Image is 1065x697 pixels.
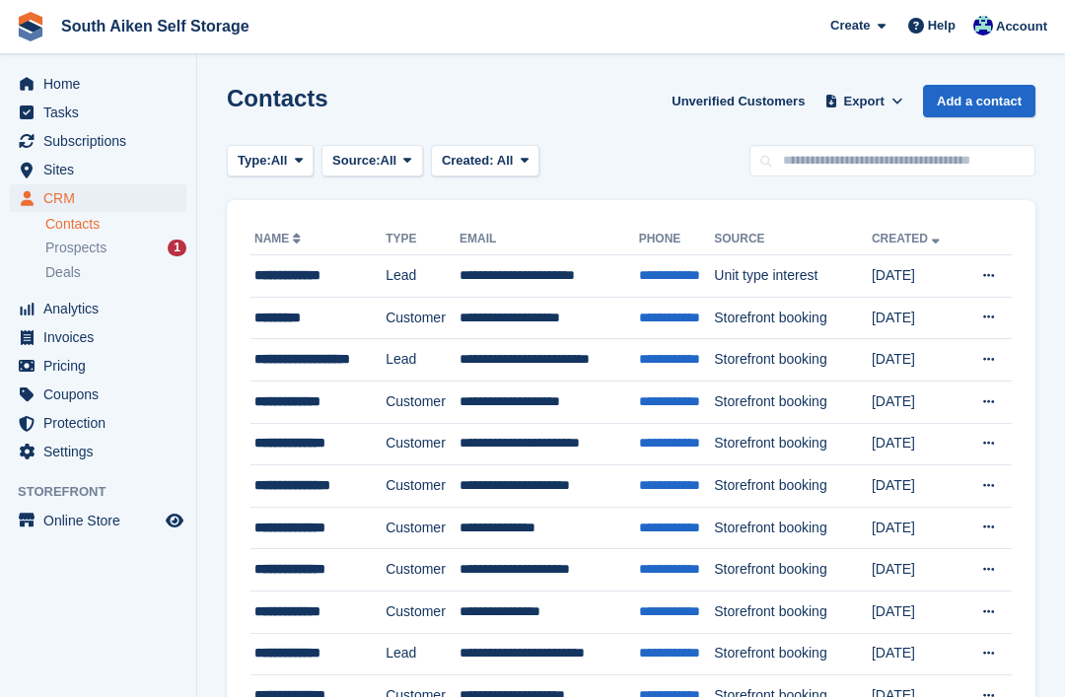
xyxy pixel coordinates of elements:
span: Created: [442,153,494,168]
td: Customer [386,423,460,465]
th: Email [460,224,639,255]
a: South Aiken Self Storage [53,10,257,42]
span: Tasks [43,99,162,126]
td: Customer [386,381,460,423]
th: Phone [639,224,715,255]
span: Analytics [43,295,162,322]
td: [DATE] [872,633,960,675]
td: Customer [386,591,460,633]
a: Name [254,232,305,245]
td: Customer [386,549,460,592]
a: menu [10,156,186,183]
span: All [271,151,288,171]
span: Type: [238,151,271,171]
img: stora-icon-8386f47178a22dfd0bd8f6a31ec36ba5ce8667c1dd55bd0f319d3a0aa187defe.svg [16,12,45,41]
td: Storefront booking [714,507,872,549]
span: Settings [43,438,162,465]
a: Deals [45,262,186,283]
span: CRM [43,184,162,212]
td: [DATE] [872,549,960,592]
td: Storefront booking [714,591,872,633]
div: 1 [168,240,186,256]
td: [DATE] [872,297,960,339]
a: menu [10,99,186,126]
span: Invoices [43,323,162,351]
span: Home [43,70,162,98]
span: Help [928,16,956,35]
a: menu [10,381,186,408]
td: Lead [386,339,460,382]
td: Storefront booking [714,297,872,339]
a: menu [10,184,186,212]
a: menu [10,70,186,98]
td: Customer [386,507,460,549]
a: menu [10,507,186,534]
a: menu [10,352,186,380]
span: Coupons [43,381,162,408]
td: Customer [386,465,460,508]
td: Lead [386,633,460,675]
th: Source [714,224,872,255]
h1: Contacts [227,85,328,111]
span: Online Store [43,507,162,534]
span: Create [830,16,870,35]
a: menu [10,295,186,322]
td: [DATE] [872,381,960,423]
td: Storefront booking [714,381,872,423]
td: Unit type interest [714,255,872,298]
span: Prospects [45,239,106,257]
span: Deals [45,263,81,282]
a: Created [872,232,944,245]
span: All [497,153,514,168]
td: Lead [386,255,460,298]
span: Export [844,92,885,111]
td: [DATE] [872,465,960,508]
button: Source: All [321,145,423,177]
img: Todd Brown [973,16,993,35]
th: Type [386,224,460,255]
td: [DATE] [872,255,960,298]
span: Sites [43,156,162,183]
span: Subscriptions [43,127,162,155]
td: Customer [386,297,460,339]
td: Storefront booking [714,423,872,465]
a: Unverified Customers [664,85,813,117]
a: Preview store [163,509,186,532]
a: Add a contact [923,85,1035,117]
button: Type: All [227,145,314,177]
td: Storefront booking [714,339,872,382]
a: menu [10,127,186,155]
span: Pricing [43,352,162,380]
a: Contacts [45,215,186,234]
span: All [381,151,397,171]
span: Protection [43,409,162,437]
td: Storefront booking [714,465,872,508]
td: [DATE] [872,591,960,633]
td: [DATE] [872,339,960,382]
span: Source: [332,151,380,171]
a: Prospects 1 [45,238,186,258]
td: [DATE] [872,423,960,465]
a: menu [10,409,186,437]
a: menu [10,323,186,351]
button: Export [820,85,907,117]
td: Storefront booking [714,549,872,592]
td: [DATE] [872,507,960,549]
span: Storefront [18,482,196,502]
span: Account [996,17,1047,36]
td: Storefront booking [714,633,872,675]
button: Created: All [431,145,539,177]
a: menu [10,438,186,465]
